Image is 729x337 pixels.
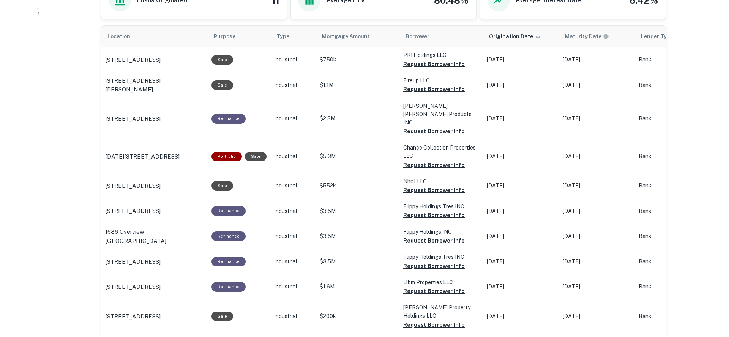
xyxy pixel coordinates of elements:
[406,32,429,41] span: Borrower
[105,181,204,191] a: [STREET_ADDRESS]
[639,207,699,215] p: Bank
[208,26,270,47] th: Purpose
[274,153,312,161] p: Industrial
[487,258,555,266] p: [DATE]
[211,257,246,266] div: This loan purpose was for refinancing
[487,232,555,240] p: [DATE]
[639,258,699,266] p: Bank
[320,283,396,291] p: $1.6M
[274,81,312,89] p: Industrial
[403,261,465,271] button: Request Borrower Info
[107,32,140,41] span: Location
[214,32,245,41] span: Purpose
[274,283,312,291] p: Industrial
[563,182,631,190] p: [DATE]
[565,32,619,41] span: Maturity dates displayed may be estimated. Please contact the lender for the most accurate maturi...
[403,102,479,127] p: [PERSON_NAME] [PERSON_NAME] Products INC
[211,55,233,65] div: Sale
[403,143,479,160] p: Chance Collection Properties LLC
[274,207,312,215] p: Industrial
[105,206,204,216] a: [STREET_ADDRESS]
[105,257,161,266] p: [STREET_ADDRESS]
[563,312,631,320] p: [DATE]
[105,76,204,94] a: [STREET_ADDRESS][PERSON_NAME]
[274,258,312,266] p: Industrial
[270,26,316,47] th: Type
[105,55,161,65] p: [STREET_ADDRESS]
[403,60,465,69] button: Request Borrower Info
[105,227,204,245] a: 1686 Overview [GEOGRAPHIC_DATA]
[563,283,631,291] p: [DATE]
[403,85,465,94] button: Request Borrower Info
[639,56,699,64] p: Bank
[105,152,204,161] a: [DATE][STREET_ADDRESS]
[403,303,479,320] p: [PERSON_NAME] Property Holdings LLC
[565,32,601,41] h6: Maturity Date
[320,232,396,240] p: $3.5M
[691,276,729,313] iframe: Chat Widget
[635,26,703,47] th: Lender Type
[403,51,479,59] p: PRI Holdings LLC
[563,258,631,266] p: [DATE]
[403,253,479,261] p: Flippy Holdings Tres INC
[316,26,399,47] th: Mortgage Amount
[487,56,555,64] p: [DATE]
[563,207,631,215] p: [DATE]
[101,26,208,47] th: Location
[105,114,204,123] a: [STREET_ADDRESS]
[211,181,233,191] div: Sale
[320,81,396,89] p: $1.1M
[276,32,299,41] span: Type
[403,320,465,329] button: Request Borrower Info
[639,153,699,161] p: Bank
[563,115,631,123] p: [DATE]
[105,181,161,191] p: [STREET_ADDRESS]
[641,32,673,41] span: Lender Type
[563,56,631,64] p: [DATE]
[211,282,246,291] div: This loan purpose was for refinancing
[274,182,312,190] p: Industrial
[320,182,396,190] p: $552k
[105,312,161,321] p: [STREET_ADDRESS]
[105,206,161,216] p: [STREET_ADDRESS]
[489,32,543,41] span: Origination Date
[559,26,635,47] th: Maturity dates displayed may be estimated. Please contact the lender for the most accurate maturi...
[322,32,380,41] span: Mortgage Amount
[320,312,396,320] p: $200k
[320,258,396,266] p: $3.5M
[639,232,699,240] p: Bank
[487,81,555,89] p: [DATE]
[274,312,312,320] p: Industrial
[403,287,465,296] button: Request Borrower Info
[483,26,559,47] th: Origination Date
[403,177,479,186] p: Nhc1 LLC
[211,312,233,321] div: Sale
[563,232,631,240] p: [DATE]
[487,312,555,320] p: [DATE]
[320,207,396,215] p: $3.5M
[274,56,312,64] p: Industrial
[487,115,555,123] p: [DATE]
[105,282,204,291] a: [STREET_ADDRESS]
[274,232,312,240] p: Industrial
[565,32,609,41] div: Maturity dates displayed may be estimated. Please contact the lender for the most accurate maturi...
[105,152,180,161] p: [DATE][STREET_ADDRESS]
[211,231,246,241] div: This loan purpose was for refinancing
[105,282,161,291] p: [STREET_ADDRESS]
[399,26,483,47] th: Borrower
[639,312,699,320] p: Bank
[211,80,233,90] div: Sale
[274,115,312,123] p: Industrial
[403,127,465,136] button: Request Borrower Info
[320,115,396,123] p: $2.3M
[403,228,479,236] p: Flippy Holdings INC
[105,114,161,123] p: [STREET_ADDRESS]
[487,207,555,215] p: [DATE]
[105,312,204,321] a: [STREET_ADDRESS]
[639,283,699,291] p: Bank
[211,114,246,123] div: This loan purpose was for refinancing
[403,76,479,85] p: Fireup LLC
[563,81,631,89] p: [DATE]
